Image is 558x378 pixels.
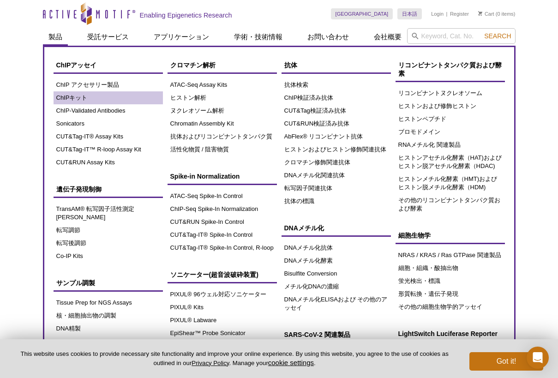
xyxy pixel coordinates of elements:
[168,203,277,216] a: ChIP-Seq Spike-In Normalization
[168,117,277,130] a: Chromatin Assembly Kit
[168,288,277,301] a: PIXUL® 96ウェル対応ソニケーター
[396,151,505,173] a: ヒストンアセチル化酵素（HAT)およびヒストン脱アセチル化酵素（HDAC)
[54,156,163,169] a: CUT&RUN Assay Kits
[282,104,391,117] a: CUT&Tag検証済み抗体
[282,254,391,267] a: DNAメチル化酵素
[282,143,391,156] a: ヒストンおよびヒストン修飾関連抗体
[54,237,163,250] a: 転写後調節
[282,241,391,254] a: DNAメチル化抗体
[140,11,232,19] h2: Enabling Epigenetics Research
[481,32,514,40] button: Search
[284,61,297,69] span: 抗体
[396,100,505,113] a: ヒストンおよび修飾ヒストン
[82,28,134,46] a: 受託サービス
[54,56,163,74] a: ChIPアッセイ
[407,28,516,44] input: Keyword, Cat. No.
[282,326,391,343] a: SARS-CoV-2 関連製品
[396,227,505,244] a: 細胞生物学
[54,91,163,104] a: ChIPキット
[469,352,543,371] button: Got it!
[54,180,163,198] a: 遺伝子発現制御
[527,347,549,369] div: Open Intercom Messenger
[54,143,163,156] a: CUT&Tag-IT™ R-loop Assay Kit
[368,28,407,46] a: 会社概要
[398,330,498,346] span: LightSwitch Luciferase Reporter Assay System Reagents
[168,314,277,327] a: PIXUL® Labware
[478,8,516,19] li: (0 items)
[398,61,502,77] span: リコンビナントタンパク質および酵素
[396,87,505,100] a: リコンビナントヌクレオソーム
[54,322,163,335] a: DNA精製
[396,262,505,275] a: 細胞・組織・酸抽出物
[284,331,350,338] span: SARS-CoV-2 関連製品
[282,91,391,104] a: ChIP検証済み抗体
[396,56,505,82] a: リコンビナントタンパク質および酵素
[282,117,391,130] a: CUT&RUN検証済み抗体
[396,249,505,262] a: NRAS / KRAS / Ras GTPase 関連製品
[56,186,102,193] span: 遺伝子発現制御
[302,28,354,46] a: お問い合わせ
[168,228,277,241] a: CUT&Tag-IT® Spike-In Control
[282,195,391,208] a: 抗体の標識
[168,130,277,143] a: 抗体およびリコンビナントタンパク質
[396,194,505,215] a: その他のリコンビナントタンパク質および酵素
[282,182,391,195] a: 転写因子関連抗体
[168,190,277,203] a: ATAC-Seq Spike-In Control
[170,173,240,180] span: Spike-in Normalization
[478,11,482,16] img: Your Cart
[396,325,505,351] a: LightSwitch Luciferase Reporter Assay System Reagents
[170,61,216,69] span: クロマチン解析
[56,279,95,287] span: サンプル調製
[54,130,163,143] a: CUT&Tag-IT® Assay Kits
[168,266,277,283] a: ソニケーター(超音波破砕装置)
[168,327,277,340] a: EpiShear™ Probe Sonicator
[431,11,444,17] a: Login
[396,173,505,194] a: ヒストンメチル化酵素（HMT)およびヒストン脱メチル化酵素（HDM)
[192,360,229,366] a: Privacy Policy
[54,250,163,263] a: Co-IP Kits
[56,61,97,69] span: ChIPアッセイ
[446,8,448,19] li: |
[484,32,511,40] span: Search
[396,126,505,138] a: ブロモドメイン
[54,117,163,130] a: Sonicators
[268,359,314,366] button: cookie settings
[54,309,163,322] a: 核・細胞抽出物の調製
[54,335,163,348] a: RapCap Beads for cfDNA Isolation
[396,300,505,313] a: その他の細胞生物学的アッセイ
[168,56,277,74] a: クロマチン解析
[282,219,391,237] a: DNAメチル化
[15,350,454,367] p: This website uses cookies to provide necessary site functionality and improve your online experie...
[54,274,163,292] a: サンプル調製
[168,301,277,314] a: PIXUL® Kits
[284,224,324,232] span: DNAメチル化
[54,296,163,309] a: Tissue Prep for NGS Assays
[282,293,391,314] a: DNAメチル化ELISAおよび その他のアッセイ
[168,216,277,228] a: CUT&RUN Spike-In Control
[398,232,431,239] span: 細胞生物学
[396,275,505,288] a: 蛍光検出・標識
[331,8,393,19] a: [GEOGRAPHIC_DATA]
[168,91,277,104] a: ヒストン解析
[54,224,163,237] a: 転写調節
[282,130,391,143] a: AbFlex® リコンビナント抗体
[282,56,391,74] a: 抗体
[450,11,469,17] a: Register
[282,156,391,169] a: クロマチン修飾関連抗体
[396,288,505,300] a: 形質転換・遺伝子発現
[282,267,391,280] a: Bisulfite Conversion
[228,28,288,46] a: 学術・技術情報
[168,104,277,117] a: ヌクレオソーム解析
[54,78,163,91] a: ChIP アクセサリー製品
[397,8,422,19] a: 日本語
[396,113,505,126] a: ヒストンペプチド
[168,143,277,156] a: 活性化物質 / 阻害物質
[168,168,277,185] a: Spike-in Normalization
[168,241,277,254] a: CUT&Tag-IT® Spike-In Control, R-loop
[282,169,391,182] a: DNAメチル化関連抗体
[168,78,277,91] a: ATAC-Seq Assay Kits
[54,203,163,224] a: TransAM® 転写因子活性測定[PERSON_NAME]
[148,28,215,46] a: アプリケーション
[282,280,391,293] a: メチル化DNAの濃縮
[282,78,391,91] a: 抗体検索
